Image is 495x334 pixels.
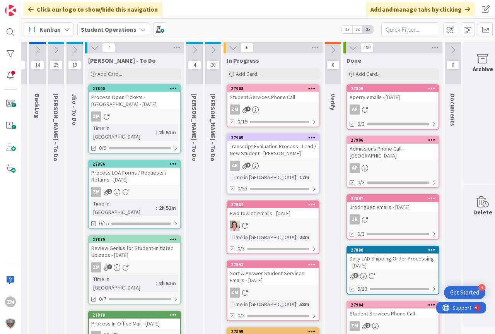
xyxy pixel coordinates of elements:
div: 27906 [351,137,439,143]
div: Get Started [450,289,479,296]
div: 27882 [231,202,319,207]
span: 0/3 [357,230,365,238]
div: Ewojtowicz emails - [DATE] [227,208,319,218]
div: Archive [473,64,493,74]
div: 27892 [231,262,319,267]
span: 1 [365,323,370,328]
div: AP [347,163,439,173]
div: 27906 [347,137,439,144]
a: 27882Ewojtowicz emails - [DATE]EWTime in [GEOGRAPHIC_DATA]:22m0/3 [227,200,319,254]
div: 27879 [89,236,180,243]
a: 27879Review Genius for Student-Initiated Uploads - [DATE]ZMTime in [GEOGRAPHIC_DATA]:2h 51m0/7 [88,235,181,305]
div: 27890 [92,86,180,91]
span: 0/19 [237,118,247,126]
span: 0 [326,60,340,70]
div: 4 [478,284,485,291]
a: 27880Daily LAD Shipping Order Processing - [DATE]0/13 [346,246,439,295]
span: Add Card... [236,70,261,77]
div: ZM [230,104,240,115]
span: 19 [68,60,81,70]
span: : [296,173,297,182]
span: In Progress [227,57,259,64]
div: Sort & Answer Student Services Emails - [DATE] [227,268,319,285]
span: Add Card... [356,70,381,77]
a: 27829Aperry emails - [DATE]AP0/3 [346,84,439,130]
span: 0/53 [237,185,247,193]
a: 27892Sort & Answer Student Services Emails - [DATE]ZMTime in [GEOGRAPHIC_DATA]:58m0/3 [227,260,319,321]
div: Process Open Tickets - [GEOGRAPHIC_DATA] - [DATE] [89,92,180,109]
div: 27886Process LOA Forms / Requests / Returns - [DATE] [89,161,180,185]
b: Student Operations [81,26,137,33]
div: ZM [230,288,240,298]
span: 3 [353,273,358,278]
div: 27880Daily LAD Shipping Order Processing - [DATE] [347,247,439,271]
div: 2h 51m [157,128,178,137]
div: 17m [297,173,311,182]
span: 0/9 [99,144,106,152]
div: 27905 [231,135,319,140]
div: AP [350,104,360,115]
a: 27908Student Services Phone CallZM0/19 [227,84,319,127]
span: Eric - To Do [191,94,198,161]
div: Delete [473,207,492,217]
a: 27906Admissions Phone Call - [GEOGRAPHIC_DATA]AP0/3 [346,136,439,188]
div: 27908 [231,86,319,91]
div: 27908 [227,85,319,92]
span: Emilie - To Do [52,94,60,161]
span: 0/3 [357,178,365,187]
a: 27847Jrodriguez emails - [DATE]JR0/3 [346,194,439,240]
span: BackLog [34,94,41,118]
div: 58m [297,300,311,308]
div: 27847Jrodriguez emails - [DATE] [347,195,439,212]
div: ZM [227,288,319,298]
div: 27890Process Open Tickets - [GEOGRAPHIC_DATA] - [DATE] [89,85,180,109]
div: 27905 [227,134,319,141]
span: Amanda - To Do [209,94,217,161]
div: 27878Process In-Office Mail - [DATE] [89,312,180,329]
div: Process In-Office Mail - [DATE] [89,319,180,329]
span: 2 [107,189,112,194]
div: ZM [89,262,180,272]
div: 27886 [92,161,180,167]
span: Verify [329,94,337,110]
span: 190 [360,43,374,52]
div: Time in [GEOGRAPHIC_DATA] [91,199,156,216]
div: 27904 [347,301,439,308]
span: Add Card... [97,70,122,77]
div: 27886 [89,161,180,168]
div: ZM [347,321,439,331]
div: 27904Student Services Phone Call [347,301,439,319]
span: 7 [102,43,115,52]
span: Jho - To Do [71,94,79,125]
span: Done [346,57,361,64]
span: 0/15 [99,219,109,228]
span: Kanban [39,25,61,34]
div: Time in [GEOGRAPHIC_DATA] [91,124,156,141]
div: 2h 51m [157,204,178,212]
div: 27880 [347,247,439,253]
div: ZM [89,111,180,122]
div: Time in [GEOGRAPHIC_DATA] [230,300,296,308]
div: Click our logo to show/hide this navigation [24,2,162,16]
span: : [296,233,297,242]
div: EW [227,221,319,231]
div: Jrodriguez emails - [DATE] [347,202,439,212]
a: 27890Process Open Tickets - [GEOGRAPHIC_DATA] - [DATE]ZMTime in [GEOGRAPHIC_DATA]:2h 51m0/9 [88,84,181,154]
div: AP [227,161,319,171]
div: AP [350,163,360,173]
img: Visit kanbanzone.com [5,5,16,16]
span: Zaida - To Do [88,57,156,64]
div: 27829 [351,86,439,91]
div: 27879 [92,237,180,242]
span: 3x [363,26,373,33]
div: Add and manage tabs by clicking [366,2,475,16]
div: 27829Aperry emails - [DATE] [347,85,439,102]
div: 27882 [227,201,319,208]
div: Daily LAD Shipping Order Processing - [DATE] [347,253,439,271]
div: 2h 51m [157,279,178,288]
span: 1 [246,106,251,111]
div: 27878 [89,312,180,319]
span: : [296,300,297,308]
span: Support [16,1,35,10]
span: 4 [188,60,201,70]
